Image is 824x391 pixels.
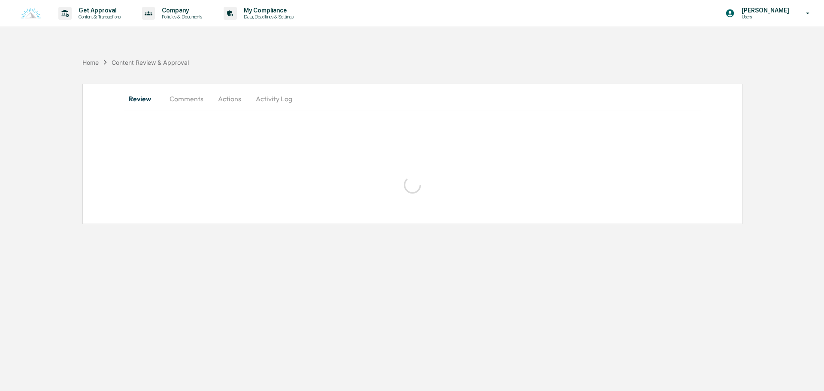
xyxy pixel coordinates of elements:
[155,7,206,14] p: Company
[237,14,298,20] p: Data, Deadlines & Settings
[210,88,249,109] button: Actions
[72,7,125,14] p: Get Approval
[155,14,206,20] p: Policies & Documents
[735,14,794,20] p: Users
[112,59,189,66] div: Content Review & Approval
[237,7,298,14] p: My Compliance
[735,7,794,14] p: [PERSON_NAME]
[21,8,41,19] img: logo
[124,88,163,109] button: Review
[82,59,99,66] div: Home
[72,14,125,20] p: Content & Transactions
[124,88,701,109] div: secondary tabs example
[163,88,210,109] button: Comments
[249,88,299,109] button: Activity Log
